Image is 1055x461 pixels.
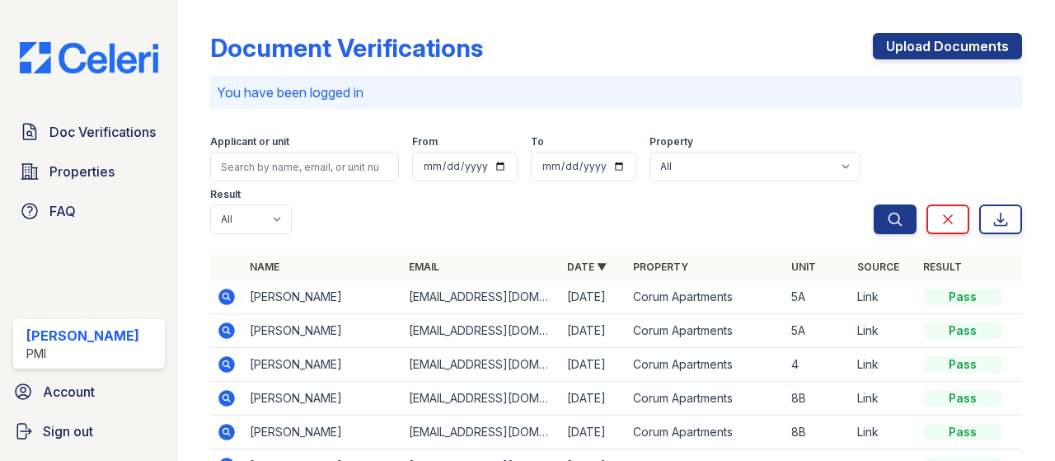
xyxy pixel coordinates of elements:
[785,348,851,382] td: 4
[785,382,851,416] td: 8B
[923,356,1002,373] div: Pass
[923,289,1002,305] div: Pass
[567,261,607,273] a: Date ▼
[785,416,851,449] td: 8B
[7,375,171,408] a: Account
[851,280,917,314] td: Link
[250,261,279,273] a: Name
[412,135,438,148] label: From
[13,195,165,228] a: FAQ
[626,348,785,382] td: Corum Apartments
[785,280,851,314] td: 5A
[851,314,917,348] td: Link
[210,33,483,63] div: Document Verifications
[217,82,1015,102] p: You have been logged in
[210,135,289,148] label: Applicant or unit
[851,416,917,449] td: Link
[560,348,626,382] td: [DATE]
[791,261,816,273] a: Unit
[7,42,171,73] img: CE_Logo_Blue-a8612792a0a2168367f1c8372b55b34899dd931a85d93a1a3d3e32e68fde9ad4.png
[649,135,693,148] label: Property
[43,382,95,402] span: Account
[43,421,93,441] span: Sign out
[13,115,165,148] a: Doc Verifications
[210,152,399,181] input: Search by name, email, or unit number
[633,261,688,273] a: Property
[851,382,917,416] td: Link
[923,424,1002,440] div: Pass
[402,416,560,449] td: [EMAIL_ADDRESS][DOMAIN_NAME]
[873,33,1022,59] a: Upload Documents
[626,280,785,314] td: Corum Apartments
[402,348,560,382] td: [EMAIL_ADDRESS][DOMAIN_NAME]
[560,314,626,348] td: [DATE]
[7,415,171,448] a: Sign out
[402,280,560,314] td: [EMAIL_ADDRESS][DOMAIN_NAME]
[49,122,156,142] span: Doc Verifications
[49,201,76,221] span: FAQ
[243,382,401,416] td: [PERSON_NAME]
[243,280,401,314] td: [PERSON_NAME]
[243,416,401,449] td: [PERSON_NAME]
[560,280,626,314] td: [DATE]
[402,382,560,416] td: [EMAIL_ADDRESS][DOMAIN_NAME]
[13,155,165,188] a: Properties
[402,314,560,348] td: [EMAIL_ADDRESS][DOMAIN_NAME]
[560,382,626,416] td: [DATE]
[857,261,899,273] a: Source
[923,390,1002,407] div: Pass
[626,314,785,348] td: Corum Apartments
[923,261,962,273] a: Result
[26,346,139,362] div: PMI
[49,162,115,181] span: Properties
[243,314,401,348] td: [PERSON_NAME]
[531,135,544,148] label: To
[26,326,139,346] div: [PERSON_NAME]
[785,314,851,348] td: 5A
[851,348,917,382] td: Link
[243,348,401,382] td: [PERSON_NAME]
[409,261,439,273] a: Email
[923,322,1002,339] div: Pass
[210,188,241,201] label: Result
[626,382,785,416] td: Corum Apartments
[560,416,626,449] td: [DATE]
[626,416,785,449] td: Corum Apartments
